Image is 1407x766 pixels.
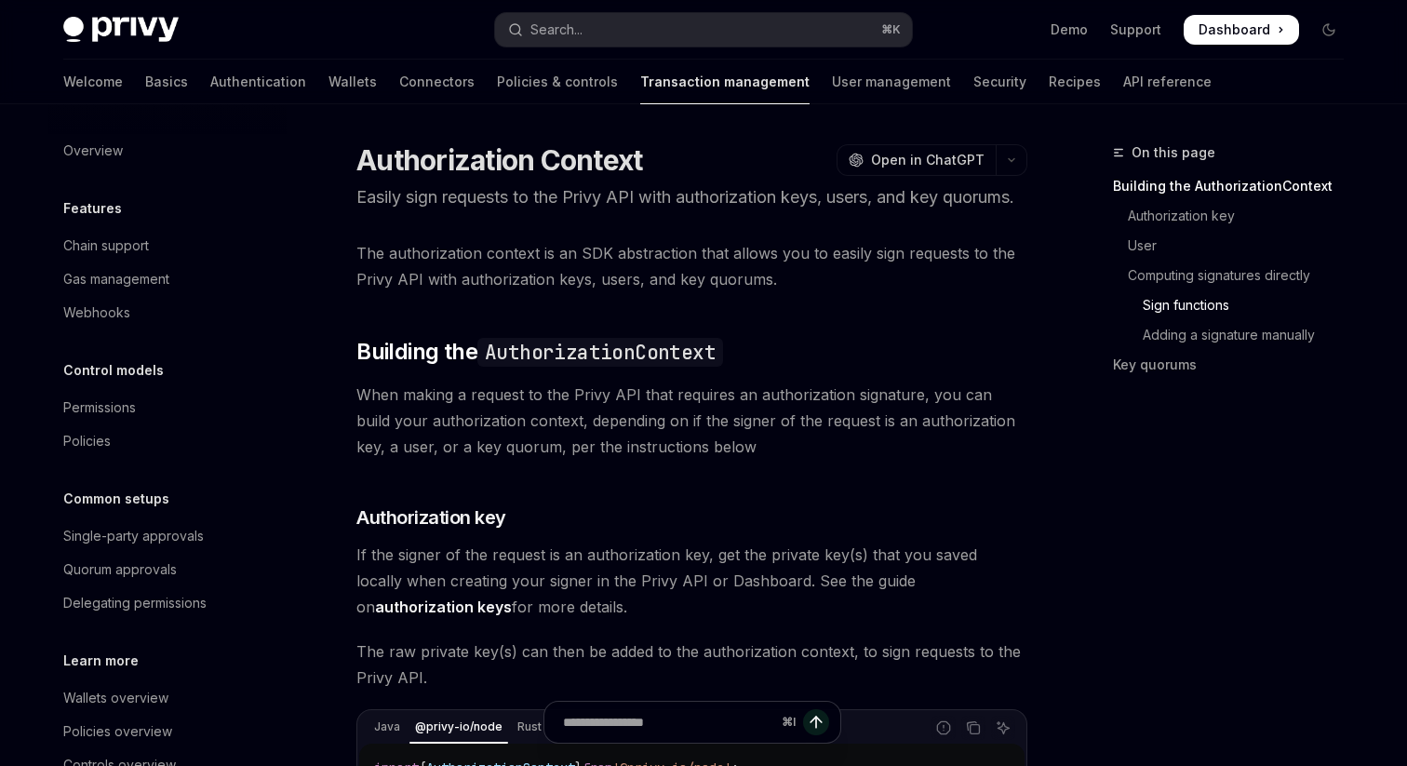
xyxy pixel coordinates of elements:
a: Quorum approvals [48,553,287,586]
a: Gas management [48,262,287,296]
button: Open in ChatGPT [837,144,996,176]
p: Easily sign requests to the Privy API with authorization keys, users, and key quorums. [356,184,1027,210]
input: Ask a question... [563,702,774,743]
code: AuthorizationContext [477,338,723,367]
a: User [1113,231,1359,261]
h5: Common setups [63,488,169,510]
a: Adding a signature manually [1113,320,1359,350]
a: User management [832,60,951,104]
a: Key quorums [1113,350,1359,380]
div: Search... [530,19,583,41]
a: Welcome [63,60,123,104]
button: Toggle dark mode [1314,15,1344,45]
a: Sign functions [1113,290,1359,320]
a: Single-party approvals [48,519,287,553]
a: Basics [145,60,188,104]
div: Chain support [63,235,149,257]
a: Dashboard [1184,15,1299,45]
a: Authentication [210,60,306,104]
span: Building the [356,337,723,367]
h5: Features [63,197,122,220]
span: On this page [1132,141,1215,164]
a: Policies [48,424,287,458]
img: dark logo [63,17,179,43]
div: Quorum approvals [63,558,177,581]
a: Connectors [399,60,475,104]
a: Webhooks [48,296,287,329]
a: Policies & controls [497,60,618,104]
span: Open in ChatGPT [871,151,985,169]
a: Demo [1051,20,1088,39]
a: Permissions [48,391,287,424]
div: Single-party approvals [63,525,204,547]
span: The raw private key(s) can then be added to the authorization context, to sign requests to the Pr... [356,638,1027,691]
h1: Authorization Context [356,143,642,177]
span: If the signer of the request is an authorization key, get the private key(s) that you saved local... [356,542,1027,620]
a: Policies overview [48,715,287,748]
a: Support [1110,20,1161,39]
a: Chain support [48,229,287,262]
button: Open search [495,13,912,47]
a: Building the AuthorizationContext [1113,171,1359,201]
a: Delegating permissions [48,586,287,620]
button: Send message [803,709,829,735]
div: Policies overview [63,720,172,743]
div: Wallets overview [63,687,168,709]
div: Delegating permissions [63,592,207,614]
a: Security [973,60,1026,104]
a: API reference [1123,60,1212,104]
div: Gas management [63,268,169,290]
span: The authorization context is an SDK abstraction that allows you to easily sign requests to the Pr... [356,240,1027,292]
span: Dashboard [1199,20,1270,39]
div: Policies [63,430,111,452]
h5: Control models [63,359,164,382]
span: Authorization key [356,504,506,531]
div: Overview [63,140,123,162]
span: When making a request to the Privy API that requires an authorization signature, you can build yo... [356,382,1027,460]
a: Wallets [328,60,377,104]
h5: Learn more [63,650,139,672]
a: Transaction management [640,60,810,104]
div: Webhooks [63,302,130,324]
a: Wallets overview [48,681,287,715]
div: Permissions [63,396,136,419]
span: ⌘ K [881,22,901,37]
a: Authorization key [1113,201,1359,231]
a: Recipes [1049,60,1101,104]
a: Overview [48,134,287,168]
a: Computing signatures directly [1113,261,1359,290]
a: authorization keys [375,598,512,617]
